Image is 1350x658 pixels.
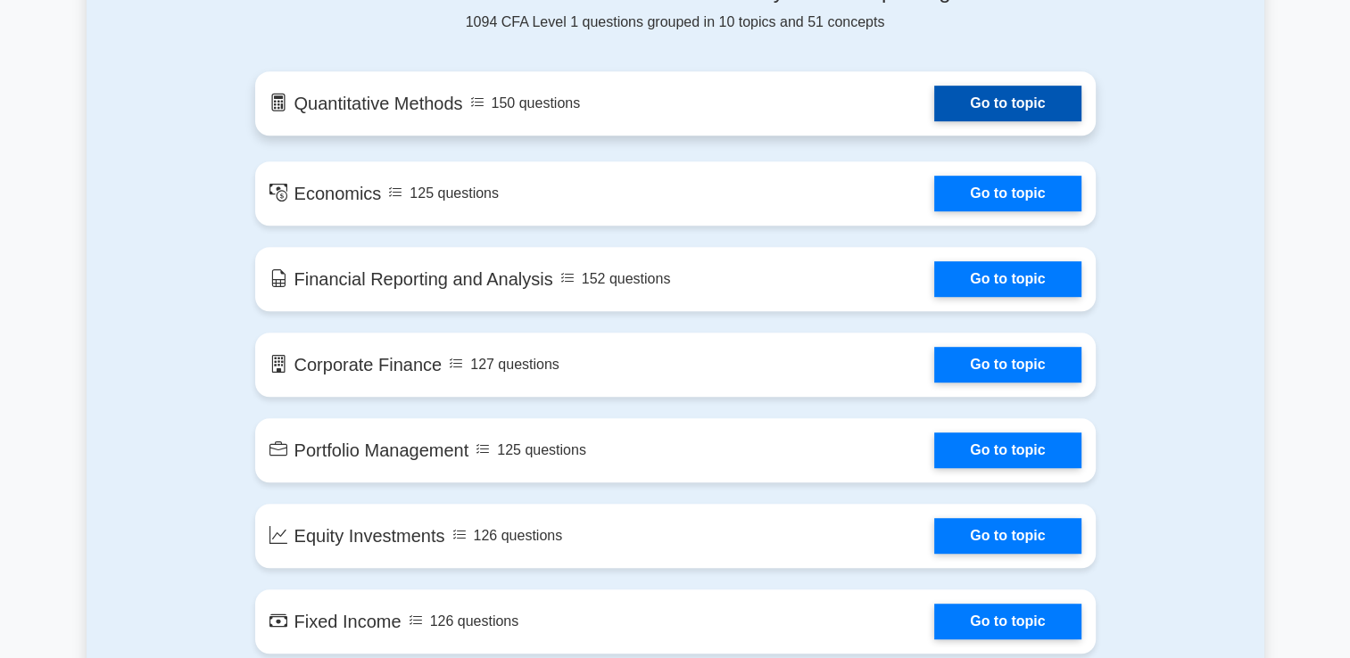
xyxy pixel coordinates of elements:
a: Go to topic [934,347,1081,382]
a: Go to topic [934,86,1081,121]
a: Go to topic [934,518,1081,554]
a: Go to topic [934,176,1081,211]
a: Go to topic [934,604,1081,639]
a: Go to topic [934,261,1081,297]
a: Go to topic [934,432,1081,468]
